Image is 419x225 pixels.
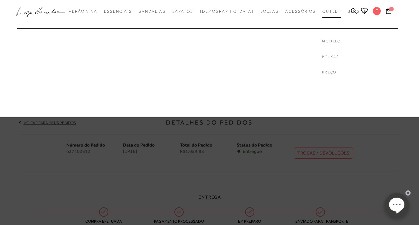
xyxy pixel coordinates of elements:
span: Bolsas [260,9,279,14]
a: noSubCategoriesText [200,5,254,18]
span: Essenciais [104,9,132,14]
span: 0 [389,7,394,11]
button: F [370,7,384,17]
a: categoryNavScreenReaderText [322,5,341,18]
span: Sapatos [172,9,193,14]
span: [DEMOGRAPHIC_DATA] [200,9,254,14]
a: categoryNavScreenReaderText [322,38,375,44]
button: 0 [384,7,393,16]
span: Verão Viva [69,9,97,14]
span: F [373,7,381,15]
a: categoryNavScreenReaderText [104,5,132,18]
a: categoryNavScreenReaderText [260,5,279,18]
span: Acessórios [285,9,316,14]
span: Sandálias [139,9,165,14]
a: BLOG LB [348,5,367,18]
a: categoryNavScreenReaderText [69,5,97,18]
a: categoryNavScreenReaderText [322,69,375,75]
a: categoryNavScreenReaderText [285,5,316,18]
a: categoryNavScreenReaderText [139,5,165,18]
a: categoryNavScreenReaderText [172,5,193,18]
span: BLOG LB [348,9,367,14]
span: Outlet [322,9,341,14]
a: categoryNavScreenReaderText [322,54,375,60]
